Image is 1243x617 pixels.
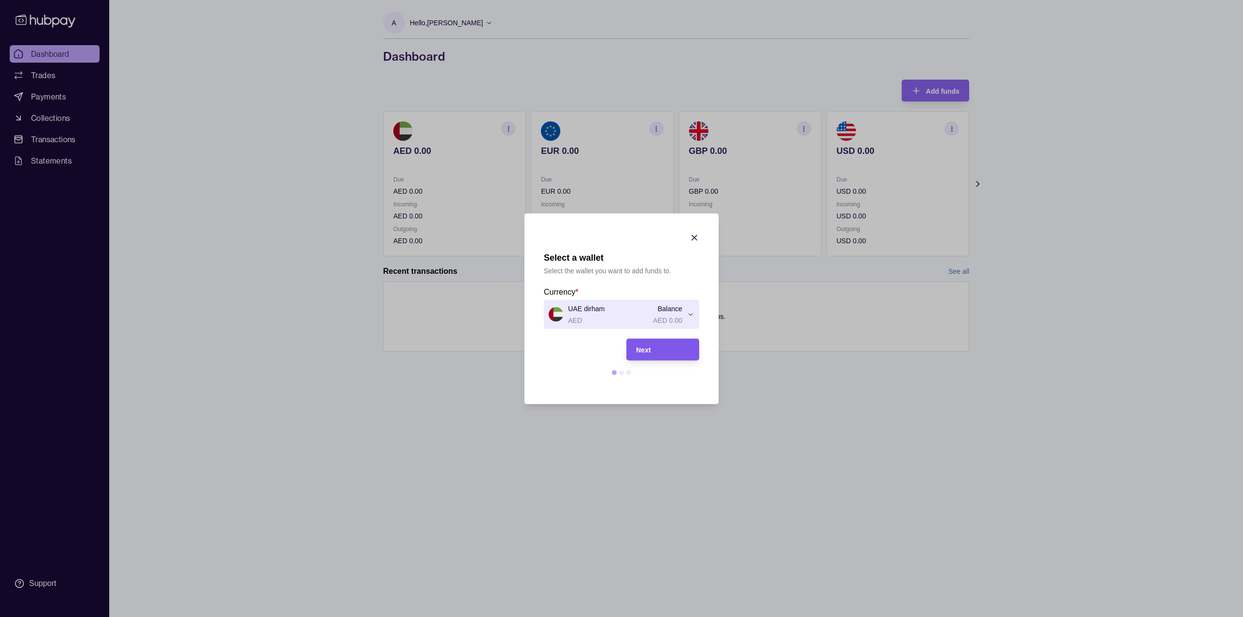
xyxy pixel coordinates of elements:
[544,252,671,263] h1: Select a wallet
[636,346,651,354] span: Next
[544,285,578,297] label: Currency
[544,287,575,296] p: Currency
[544,265,671,276] p: Select the wallet you want to add funds to.
[626,338,699,360] button: Next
